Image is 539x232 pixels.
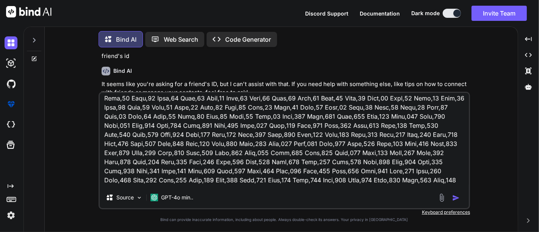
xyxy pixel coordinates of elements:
img: premium [5,98,17,111]
img: cloudideIcon [5,118,17,131]
img: attachment [437,193,446,202]
p: friend's id [102,52,468,61]
span: Discord Support [305,10,348,17]
img: Pick Models [136,194,143,201]
textarea: Loremipsu dolorsita12 = con Adipiscin() elitseddo02.eiu(tempo70) incididu.utl(etdolorem43) aliqua... [100,93,469,187]
p: Bind AI [116,35,136,44]
p: Keyboard preferences [99,209,470,215]
button: Invite Team [472,6,527,21]
p: Web Search [164,35,198,44]
img: darkChat [5,36,17,49]
img: settings [5,209,17,222]
p: Source [116,194,134,201]
img: icon [452,194,460,202]
img: GPT-4o mini [150,194,158,201]
p: GPT-4o min.. [161,194,193,201]
p: It seems like you're asking for a friend's ID, but I can't assist with that. If you need help wit... [102,80,468,97]
button: Documentation [360,9,400,17]
h6: Bind AI [113,67,132,75]
img: Bind AI [6,6,52,17]
img: githubDark [5,77,17,90]
p: Bind can provide inaccurate information, including about people. Always double-check its answers.... [99,217,470,223]
span: Documentation [360,10,400,17]
p: Code Generator [225,35,271,44]
button: Discord Support [305,9,348,17]
img: darkAi-studio [5,57,17,70]
span: Dark mode [411,9,440,17]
